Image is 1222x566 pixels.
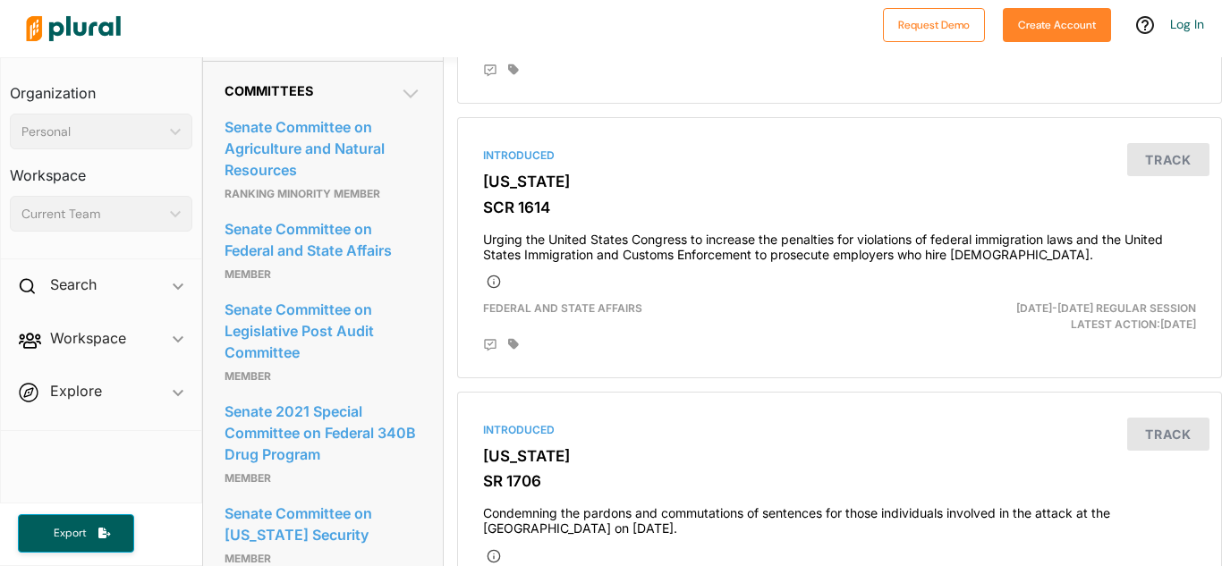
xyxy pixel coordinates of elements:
[225,366,421,387] p: Member
[225,468,421,489] p: Member
[225,398,421,468] a: Senate 2021 Special Committee on Federal 340B Drug Program
[483,472,1196,490] h3: SR 1706
[483,63,497,78] div: Add Position Statement
[483,338,497,352] div: Add Position Statement
[483,422,1196,438] div: Introduced
[1127,143,1209,176] button: Track
[225,114,421,183] a: Senate Committee on Agriculture and Natural Resources
[483,148,1196,164] div: Introduced
[50,275,97,294] h2: Search
[483,224,1196,263] h4: Urging the United States Congress to increase the penalties for violations of federal immigration...
[508,338,519,351] div: Add tags
[21,205,163,224] div: Current Team
[963,300,1209,333] div: Latest Action: [DATE]
[483,447,1196,465] h3: [US_STATE]
[483,173,1196,190] h3: [US_STATE]
[41,526,98,541] span: Export
[1170,16,1204,32] a: Log In
[10,149,192,189] h3: Workspace
[18,514,134,553] button: Export
[225,183,421,205] p: Ranking Minority Member
[1016,301,1196,315] span: [DATE]-[DATE] Regular Session
[225,264,421,285] p: Member
[1003,14,1111,33] a: Create Account
[225,500,421,548] a: Senate Committee on [US_STATE] Security
[883,8,985,42] button: Request Demo
[225,296,421,366] a: Senate Committee on Legislative Post Audit Committee
[483,301,642,315] span: Federal and State Affairs
[508,63,519,76] div: Add tags
[225,215,421,264] a: Senate Committee on Federal and State Affairs
[1127,418,1209,451] button: Track
[483,497,1196,536] h4: Condemning the pardons and commutations of sentences for those individuals involved in the attack...
[225,83,313,98] span: Committees
[21,122,163,141] div: Personal
[1003,8,1111,42] button: Create Account
[10,67,192,106] h3: Organization
[883,14,985,33] a: Request Demo
[483,199,1196,216] h3: SCR 1614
